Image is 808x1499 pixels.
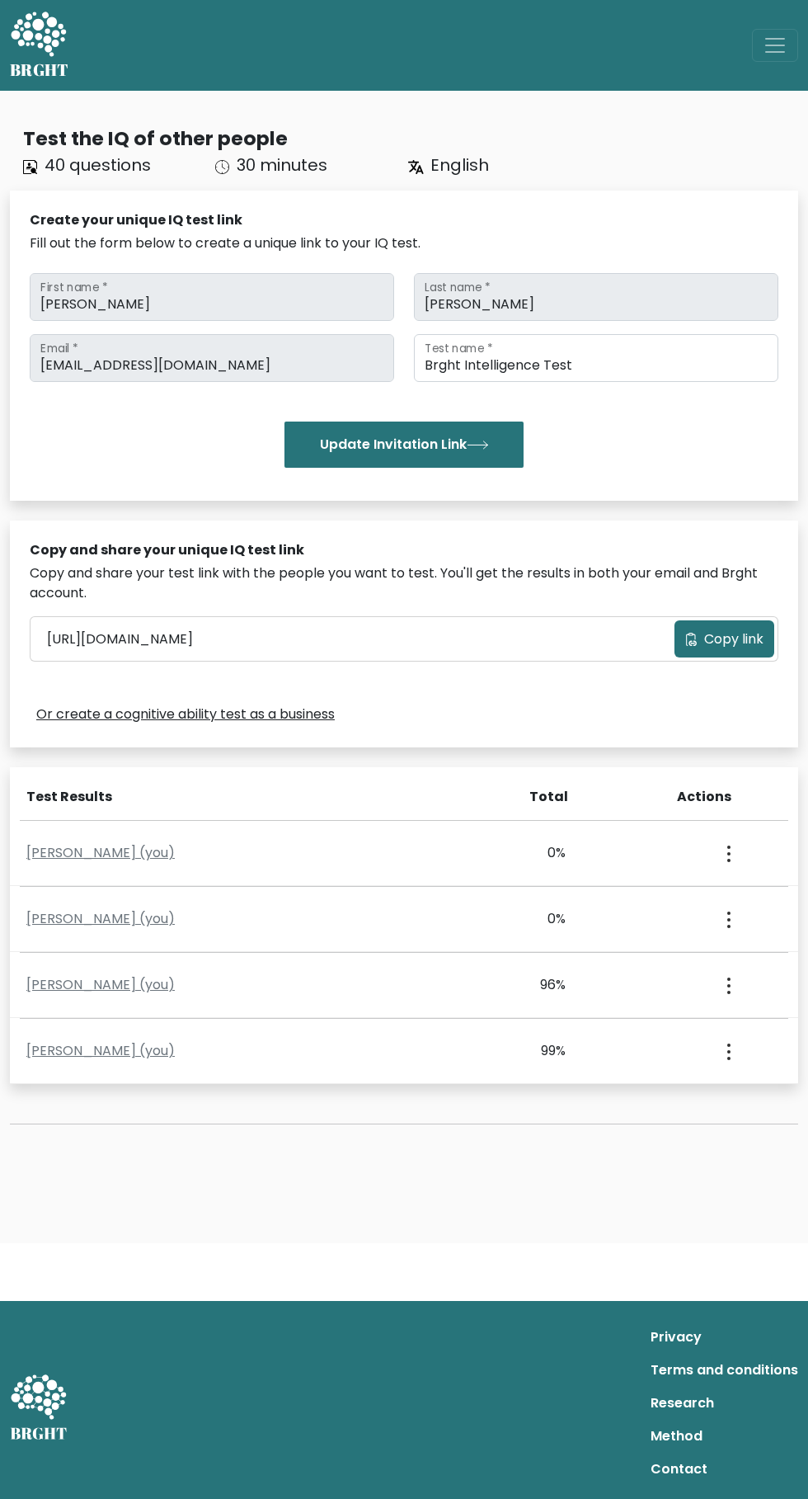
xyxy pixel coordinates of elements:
button: Copy link [674,620,774,658]
div: Test the IQ of other people [23,124,798,153]
a: Research [651,1387,798,1420]
div: 0% [478,909,566,929]
div: Copy and share your test link with the people you want to test. You'll get the results in both yo... [30,563,778,603]
a: [PERSON_NAME] (you) [26,909,175,928]
a: [PERSON_NAME] (you) [26,1041,175,1060]
div: Create your unique IQ test link [30,210,778,230]
input: Email [30,334,394,382]
div: Actions [677,787,788,807]
a: [PERSON_NAME] (you) [26,843,175,862]
span: Copy link [704,629,763,649]
a: BRGHT [10,7,69,84]
span: English [430,153,489,177]
a: Or create a cognitive ability test as a business [36,705,335,724]
span: 30 minutes [237,153,327,177]
a: Method [651,1420,798,1453]
h5: BRGHT [10,60,69,80]
input: Last name [414,273,778,321]
input: Test name [414,334,778,382]
div: 0% [478,843,566,863]
a: [PERSON_NAME] (you) [26,975,175,994]
input: First name [30,273,394,321]
div: Copy and share your unique IQ test link [30,540,778,560]
button: Update Invitation Link [284,422,524,468]
a: Terms and conditions [651,1354,798,1387]
div: 99% [478,1041,566,1061]
div: Test Results [26,787,460,807]
a: Contact [651,1453,798,1486]
div: Total [480,787,569,807]
button: Toggle navigation [752,29,798,62]
div: 96% [478,975,566,995]
a: Privacy [651,1321,798,1354]
div: Fill out the form below to create a unique link to your IQ test. [30,233,778,253]
span: 40 questions [45,153,151,177]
